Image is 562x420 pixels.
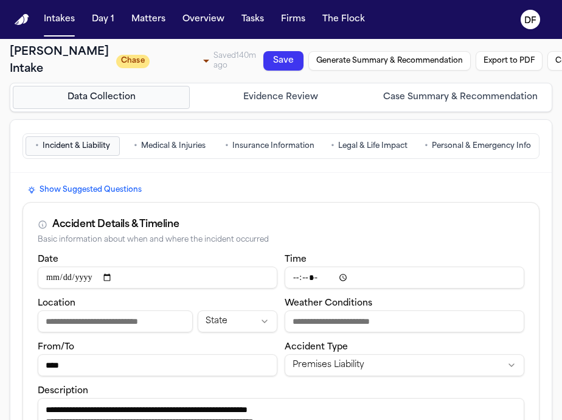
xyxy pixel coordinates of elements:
div: Basic information about when and where the incident occurred [38,236,524,245]
button: Show Suggested Questions [23,183,147,197]
label: Time [285,255,307,264]
input: Incident time [285,267,524,289]
button: Matters [127,9,170,30]
span: • [225,140,229,152]
span: • [425,140,428,152]
span: Chase [116,55,150,68]
button: Day 1 [87,9,119,30]
span: Saved 140m ago [213,52,256,69]
h1: [PERSON_NAME] Intake [10,44,109,78]
button: Firms [276,9,310,30]
span: • [134,140,137,152]
button: Export to PDF [476,51,543,71]
text: DF [524,16,536,25]
button: Tasks [237,9,269,30]
button: Go to Legal & Life Impact [322,136,417,156]
button: Go to Incident & Liability [26,136,120,156]
button: Go to Data Collection step [13,86,190,109]
button: Overview [178,9,229,30]
label: Location [38,299,75,308]
span: Legal & Life Impact [338,141,408,151]
input: Incident date [38,267,277,289]
span: Incident & Liability [43,141,110,151]
button: Intakes [39,9,80,30]
button: Go to Evidence Review step [192,86,369,109]
span: Medical & Injuries [141,141,206,151]
button: Save [263,51,304,71]
button: Go to Personal & Emergency Info [419,136,536,156]
input: Incident location [38,310,193,332]
input: From/To destination [38,354,277,376]
button: Generate Summary & Recommendation [308,51,471,71]
label: Date [38,255,58,264]
a: Home [15,14,29,26]
label: Accident Type [285,343,348,352]
span: Personal & Emergency Info [432,141,531,151]
label: Weather Conditions [285,299,372,308]
span: • [331,140,335,152]
label: From/To [38,343,74,352]
span: Insurance Information [232,141,314,151]
button: Go to Case Summary & Recommendation step [372,86,549,109]
span: • [35,140,39,152]
input: Weather conditions [285,310,524,332]
button: The Flock [317,9,370,30]
button: Go to Medical & Injuries [122,136,217,156]
img: Finch Logo [15,14,29,26]
div: Accident Details & Timeline [52,217,179,232]
label: Description [38,387,88,396]
nav: Intake steps [13,86,549,109]
div: Update intake status [116,52,213,69]
button: Incident state [198,310,277,332]
button: Go to Insurance Information [220,136,320,156]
